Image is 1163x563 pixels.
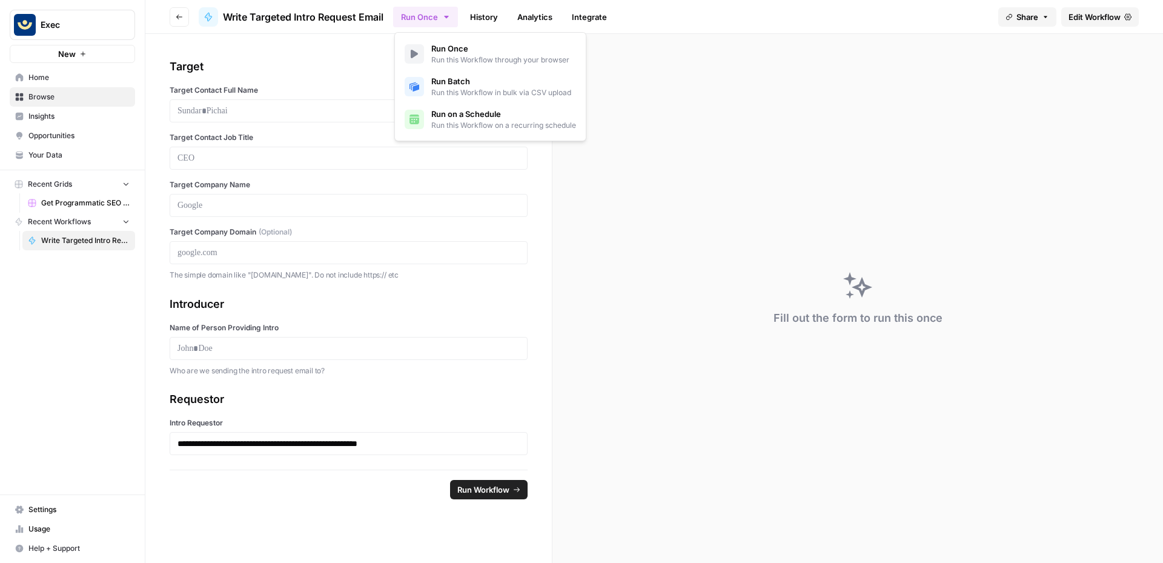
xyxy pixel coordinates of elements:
a: Edit Workflow [1061,7,1139,27]
span: Exec [41,19,114,31]
button: Recent Grids [10,175,135,193]
label: Target Contact Job Title [170,132,528,143]
span: New [58,48,76,60]
a: Write Targeted Intro Request Email [22,231,135,250]
span: Run this Workflow through your browser [431,55,569,65]
button: Workspace: Exec [10,10,135,40]
button: Share [998,7,1056,27]
label: Target Contact Full Name [170,85,528,96]
a: Opportunities [10,126,135,145]
span: Run Once [431,42,569,55]
a: Your Data [10,145,135,165]
label: Intro Requestor [170,418,528,428]
span: Your Data [28,150,130,161]
span: Share [1016,11,1038,23]
a: Browse [10,87,135,107]
div: Target [170,58,528,75]
span: Run this Workflow in bulk via CSV upload [431,87,571,98]
a: Write Targeted Intro Request Email [199,7,383,27]
span: Opportunities [28,130,130,141]
a: Run BatchRun this Workflow in bulk via CSV upload [400,70,581,103]
a: History [463,7,505,27]
a: Analytics [510,7,560,27]
button: New [10,45,135,63]
p: Who are we sending the intro request email to? [170,365,528,377]
label: Target Company Domain [170,227,528,238]
div: Run Once [394,32,586,141]
span: Recent Grids [28,179,72,190]
a: Insights [10,107,135,126]
span: Get Programmatic SEO Keyword Ideas [41,198,130,208]
span: Run on a Schedule [431,108,576,120]
span: Settings [28,504,130,515]
span: Insights [28,111,130,122]
a: Run OnceRun this Workflow through your browser [400,38,581,70]
span: Run Batch [431,75,571,87]
div: Introducer [170,296,528,313]
span: Recent Workflows [28,216,91,227]
span: Write Targeted Intro Request Email [41,235,130,246]
span: Browse [28,92,130,102]
span: Edit Workflow [1069,11,1121,23]
span: (Optional) [259,227,292,238]
a: Integrate [565,7,614,27]
span: Usage [28,524,130,535]
button: Help + Support [10,539,135,558]
button: Run Once [393,7,458,27]
label: Target Company Name [170,179,528,190]
label: Name of Person Providing Intro [170,322,528,333]
span: Run this Workflow on a recurring schedule [431,120,576,131]
a: Home [10,68,135,87]
button: Run Workflow [450,480,528,499]
img: Exec Logo [14,14,36,36]
span: Run Workflow [457,484,509,496]
span: Home [28,72,130,83]
a: Settings [10,500,135,519]
div: Requestor [170,391,528,408]
span: Write Targeted Intro Request Email [223,10,383,24]
span: Help + Support [28,543,130,554]
p: The simple domain like "[DOMAIN_NAME]". Do not include https:// etc [170,269,528,281]
a: Get Programmatic SEO Keyword Ideas [22,193,135,213]
a: Usage [10,519,135,539]
div: Fill out the form to run this once [774,310,943,327]
button: Recent Workflows [10,213,135,231]
a: Run on a ScheduleRun this Workflow on a recurring schedule [400,103,581,136]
